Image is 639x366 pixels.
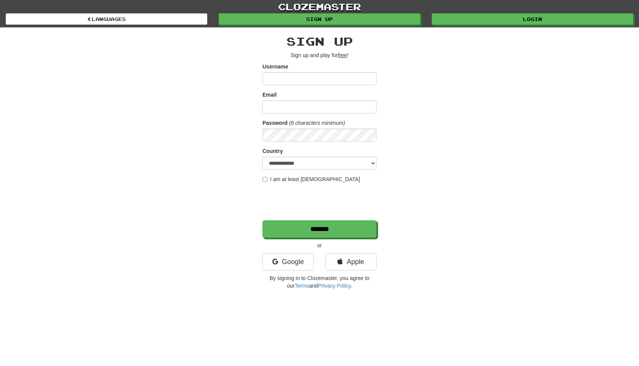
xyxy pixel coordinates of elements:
[338,52,347,58] u: free
[262,63,288,70] label: Username
[289,120,345,126] em: (6 characters minimum)
[318,283,351,289] a: Privacy Policy
[262,177,267,182] input: I am at least [DEMOGRAPHIC_DATA]
[262,274,377,290] p: By signing in to Clozemaster, you agree to our and .
[262,119,288,127] label: Password
[262,147,283,155] label: Country
[262,242,377,249] p: or
[6,13,207,25] a: Languages
[262,253,314,271] a: Google
[325,253,377,271] a: Apple
[262,51,377,59] p: Sign up and play for !
[262,91,277,99] label: Email
[262,35,377,48] h2: Sign up
[262,187,378,216] iframe: reCAPTCHA
[262,175,360,183] label: I am at least [DEMOGRAPHIC_DATA]
[432,13,633,25] a: Login
[219,13,420,25] a: Sign up
[294,283,309,289] a: Terms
